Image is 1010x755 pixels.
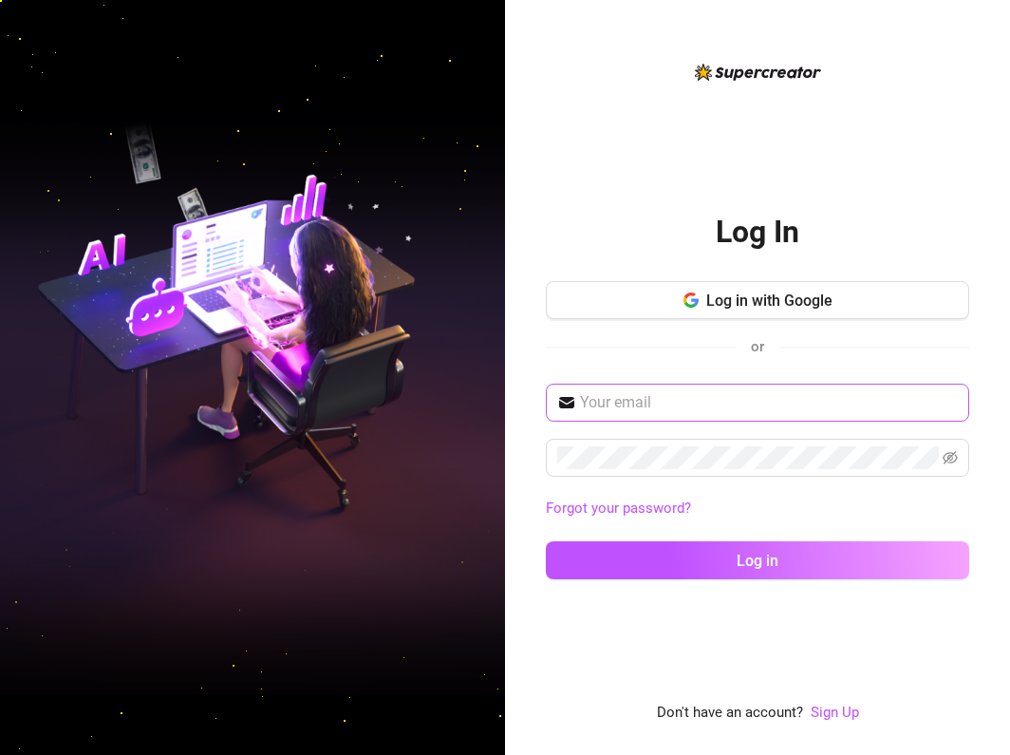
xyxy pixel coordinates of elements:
[546,281,969,319] button: Log in with Google
[546,500,691,517] a: Forgot your password?
[811,704,859,721] a: Sign Up
[580,391,958,414] input: Your email
[716,213,799,252] h2: Log In
[695,64,821,81] img: logo-BBDzfeDw.svg
[811,702,859,725] a: Sign Up
[546,498,969,520] a: Forgot your password?
[706,292,832,310] span: Log in with Google
[943,450,958,465] span: eye-invisible
[657,702,803,725] span: Don't have an account?
[751,338,764,355] span: or
[737,552,778,570] span: Log in
[546,541,969,579] button: Log in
